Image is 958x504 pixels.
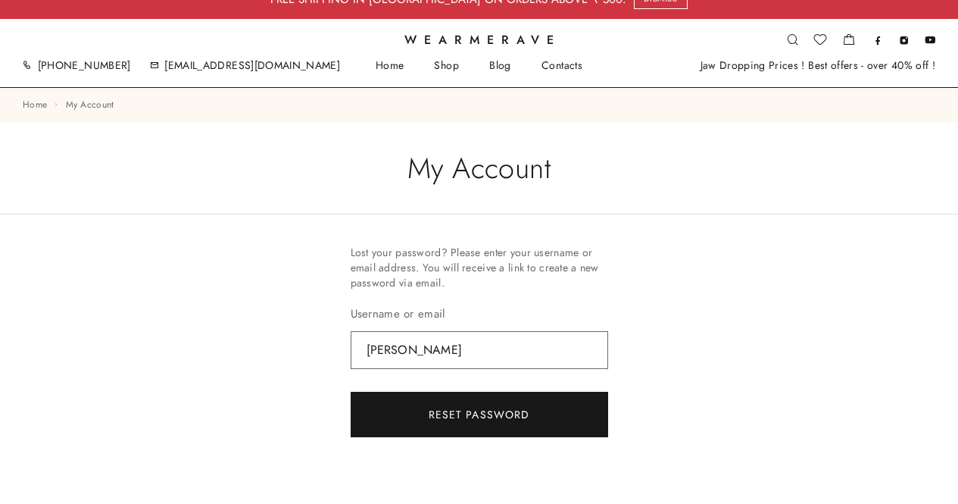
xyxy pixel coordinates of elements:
[404,34,561,46] span: Wearmerave
[351,305,608,331] label: Username or email
[164,58,340,73] a: [EMAIL_ADDRESS][DOMAIN_NAME]
[526,59,598,72] a: Contacts
[38,58,131,73] a: [PHONE_NUMBER]
[701,59,936,72] div: Jaw Dropping Prices ! Best offers - over 40% off !
[29,123,930,214] h1: My account
[474,59,526,72] a: Blog
[404,34,554,46] a: Wearmerave
[360,59,420,72] a: Home
[351,245,608,290] p: Lost your password? Please enter your username or email address. You will receive a link to creat...
[23,98,47,111] a: Home
[419,59,474,72] a: Shop
[66,98,114,111] span: My account
[351,392,608,437] button: Reset password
